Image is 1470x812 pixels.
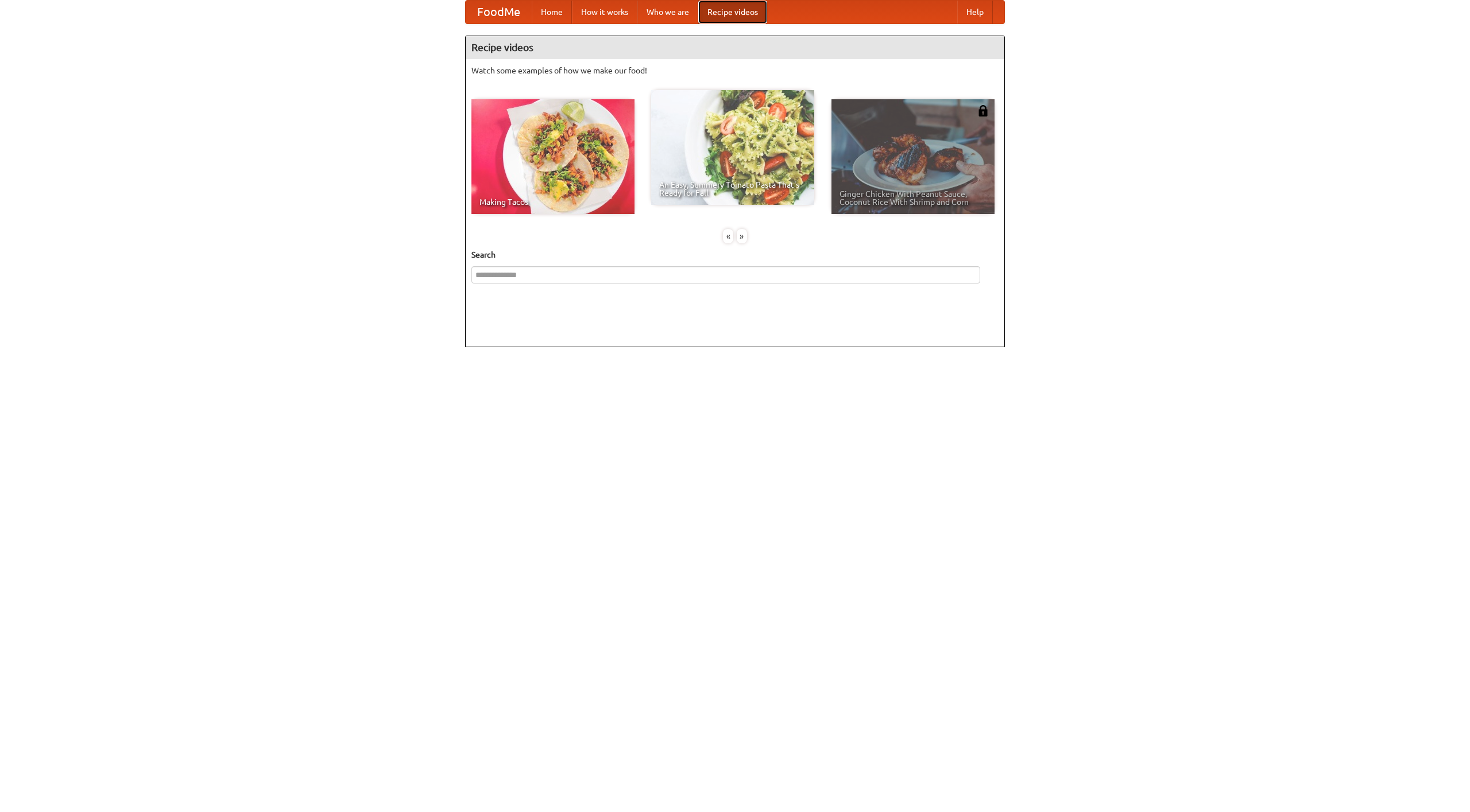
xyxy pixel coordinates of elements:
a: An Easy, Summery Tomato Pasta That's Ready for Fall [651,90,814,205]
span: Making Tacos [479,198,626,206]
a: Who we are [637,1,698,24]
span: An Easy, Summery Tomato Pasta That's Ready for Fall [659,181,806,197]
a: Home [532,1,572,24]
img: 483408.png [977,105,989,116]
a: Making Tacos [471,99,635,214]
a: How it works [572,1,637,24]
div: » [737,229,747,243]
h4: Recipe videos [466,36,1004,59]
p: Watch some examples of how we make our food! [471,65,999,76]
a: Help [957,1,993,24]
a: Recipe videos [698,1,767,24]
div: « [723,229,733,243]
a: FoodMe [466,1,532,24]
h5: Search [471,249,999,261]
